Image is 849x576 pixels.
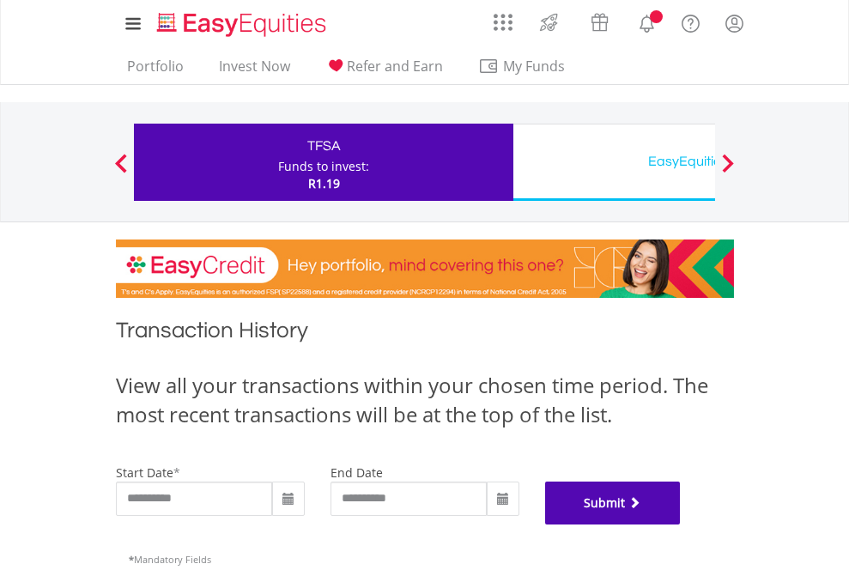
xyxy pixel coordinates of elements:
[713,4,756,42] a: My Profile
[545,482,681,524] button: Submit
[116,371,734,430] div: View all your transactions within your chosen time period. The most recent transactions will be a...
[535,9,563,36] img: thrive-v2.svg
[116,464,173,481] label: start date
[278,158,369,175] div: Funds to invest:
[482,4,524,32] a: AppsGrid
[116,239,734,298] img: EasyCredit Promotion Banner
[347,57,443,76] span: Refer and Earn
[129,553,211,566] span: Mandatory Fields
[154,10,333,39] img: EasyEquities_Logo.png
[331,464,383,481] label: end date
[212,58,297,84] a: Invest Now
[144,134,503,158] div: TFSA
[669,4,713,39] a: FAQ's and Support
[711,162,745,179] button: Next
[104,162,138,179] button: Previous
[318,58,450,84] a: Refer and Earn
[625,4,669,39] a: Notifications
[120,58,191,84] a: Portfolio
[478,55,591,77] span: My Funds
[308,175,340,191] span: R1.19
[574,4,625,36] a: Vouchers
[150,4,333,39] a: Home page
[116,315,734,354] h1: Transaction History
[585,9,614,36] img: vouchers-v2.svg
[494,13,512,32] img: grid-menu-icon.svg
